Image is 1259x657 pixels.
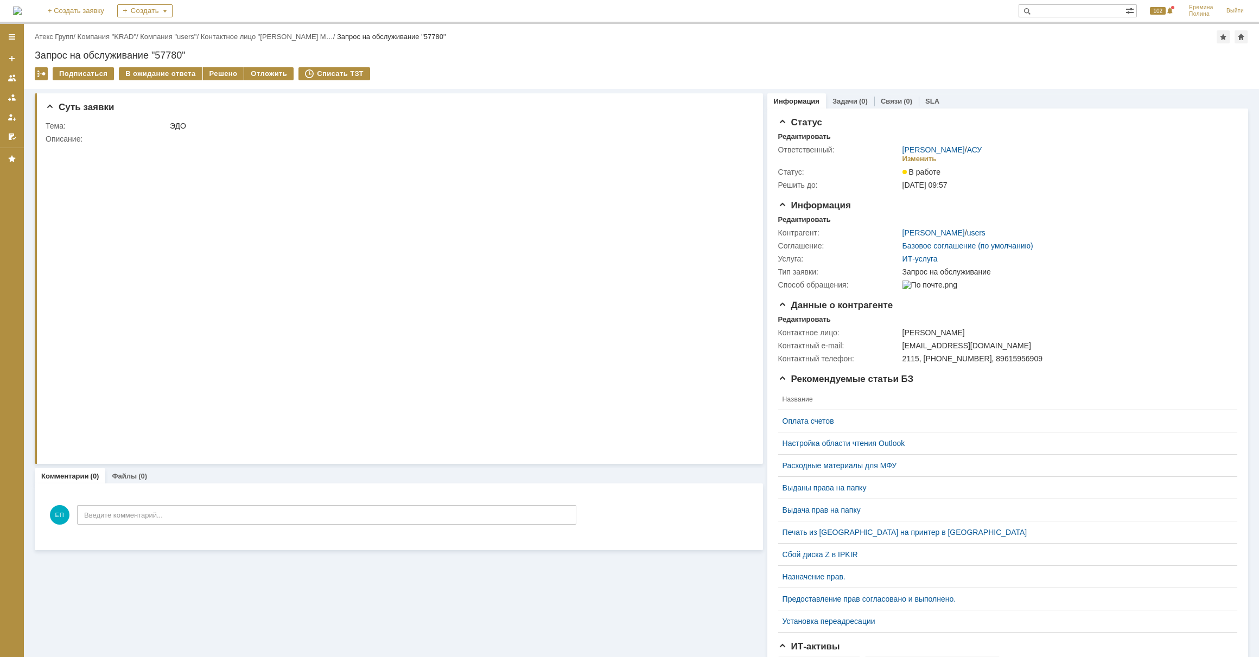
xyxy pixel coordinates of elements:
[778,181,900,189] div: Решить до:
[13,7,22,15] img: logo
[902,228,965,237] a: [PERSON_NAME]
[778,300,893,310] span: Данные о контрагенте
[35,67,48,80] div: Работа с массовостью
[783,572,1224,581] a: Назначение прав.
[902,155,937,163] div: Изменить
[783,483,1224,492] a: Выданы права на папку
[1126,5,1136,15] span: Расширенный поиск
[1189,11,1213,17] span: Полина
[778,168,900,176] div: Статус:
[902,168,940,176] span: В работе
[778,132,831,141] div: Редактировать
[902,354,1231,363] div: 2115, [PHONE_NUMBER], 89615956909
[3,128,21,145] a: Мои согласования
[783,617,1224,626] a: Установка переадресации
[140,33,200,41] div: /
[778,389,1229,410] th: Название
[902,145,982,154] div: /
[778,328,900,337] div: Контактное лицо:
[778,254,900,263] div: Услуга:
[46,102,114,112] span: Суть заявки
[774,97,819,105] a: Информация
[1189,4,1213,11] span: Еремина
[778,215,831,224] div: Редактировать
[46,122,168,130] div: Тема:
[112,472,137,480] a: Файлы
[91,472,99,480] div: (0)
[46,135,747,143] div: Описание:
[783,528,1224,537] a: Печать из [GEOGRAPHIC_DATA] на принтер в [GEOGRAPHIC_DATA]
[35,33,78,41] div: /
[35,33,73,41] a: Атекс Групп
[902,241,1033,250] a: Базовое соглашение (по умолчанию)
[13,7,22,15] a: Перейти на домашнюю страницу
[778,267,900,276] div: Тип заявки:
[138,472,147,480] div: (0)
[35,50,1248,61] div: Запрос на обслуживание "57780"
[778,200,851,211] span: Информация
[902,328,1231,337] div: [PERSON_NAME]
[41,472,89,480] a: Комментарии
[902,267,1231,276] div: Запрос на обслуживание
[778,374,914,384] span: Рекомендуемые статьи БЗ
[1150,7,1166,15] span: 102
[783,417,1224,425] a: Оплата счетов
[902,145,965,154] a: [PERSON_NAME]
[140,33,196,41] a: Компания "users"
[778,341,900,350] div: Контактный e-mail:
[78,33,136,41] a: Компания "KRAD"
[925,97,939,105] a: SLA
[783,439,1224,448] a: Настройка области чтения Outlook
[201,33,337,41] div: /
[902,228,985,237] div: /
[902,280,957,289] img: По почте.png
[778,280,900,289] div: Способ обращения:
[3,109,21,126] a: Мои заявки
[1217,30,1230,43] div: Добавить в избранное
[778,354,900,363] div: Контактный телефон:
[778,117,822,127] span: Статус
[832,97,857,105] a: Задачи
[783,595,1224,603] a: Предоставление прав согласовано и выполнено.
[859,97,868,105] div: (0)
[783,461,1224,470] a: Расходные материалы для МФУ
[3,89,21,106] a: Заявки в моей ответственности
[170,122,745,130] div: ЭДО
[778,641,840,652] span: ИТ-активы
[902,341,1231,350] div: [EMAIL_ADDRESS][DOMAIN_NAME]
[201,33,333,41] a: Контактное лицо "[PERSON_NAME] М…
[78,33,141,41] div: /
[3,69,21,87] a: Заявки на командах
[967,228,985,237] a: users
[783,506,1224,514] a: Выдача прав на папку
[337,33,446,41] div: Запрос на обслуживание "57780"
[778,145,900,154] div: Ответственный:
[778,228,900,237] div: Контрагент:
[117,4,173,17] div: Создать
[783,550,1224,559] a: Сбой диска Z в IPKIR
[902,254,938,263] a: ИТ-услуга
[881,97,902,105] a: Связи
[904,97,912,105] div: (0)
[1235,30,1248,43] div: Сделать домашней страницей
[902,181,948,189] span: [DATE] 09:57
[778,241,900,250] div: Соглашение:
[3,50,21,67] a: Создать заявку
[967,145,982,154] a: АСУ
[50,505,69,525] span: ЕП
[778,315,831,324] div: Редактировать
